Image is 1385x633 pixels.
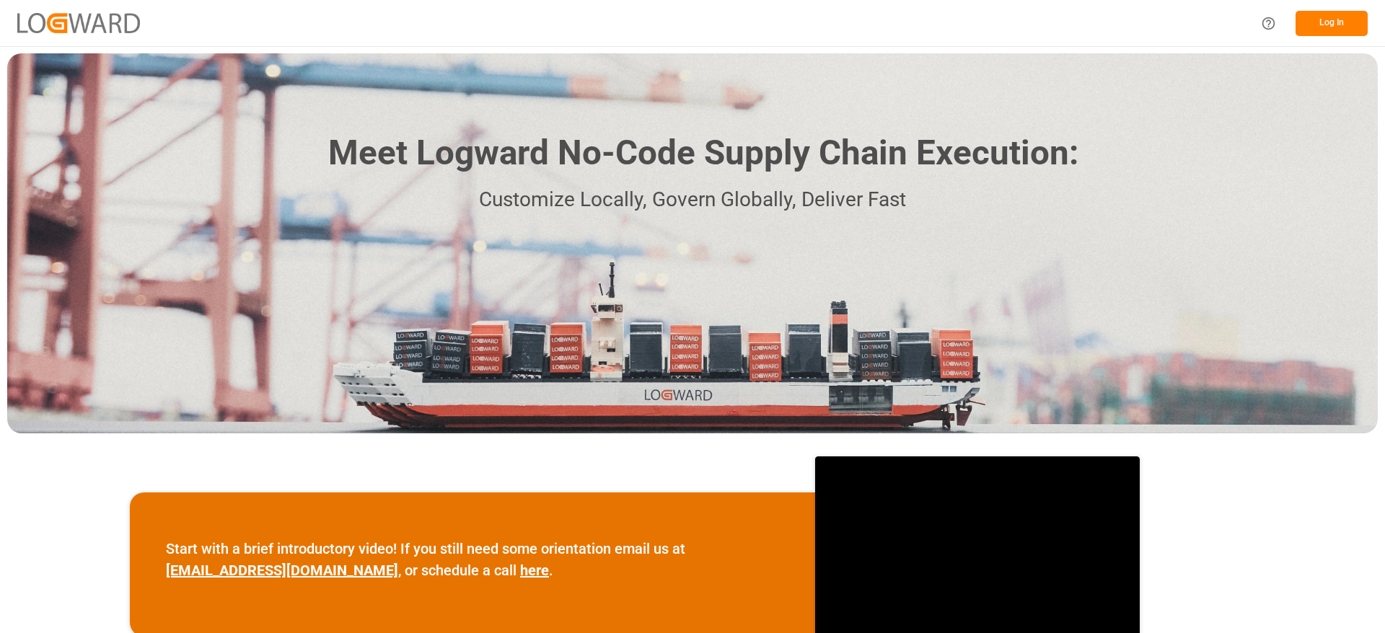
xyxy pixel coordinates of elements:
p: Customize Locally, Govern Globally, Deliver Fast [307,184,1078,216]
p: Start with a brief introductory video! If you still need some orientation email us at , or schedu... [166,538,779,581]
h1: Meet Logward No-Code Supply Chain Execution: [328,128,1078,179]
img: Logward_new_orange.png [17,13,140,32]
button: Log In [1296,11,1368,36]
a: [EMAIL_ADDRESS][DOMAIN_NAME] [166,562,398,579]
button: Help Center [1252,7,1285,40]
a: here [520,562,549,579]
